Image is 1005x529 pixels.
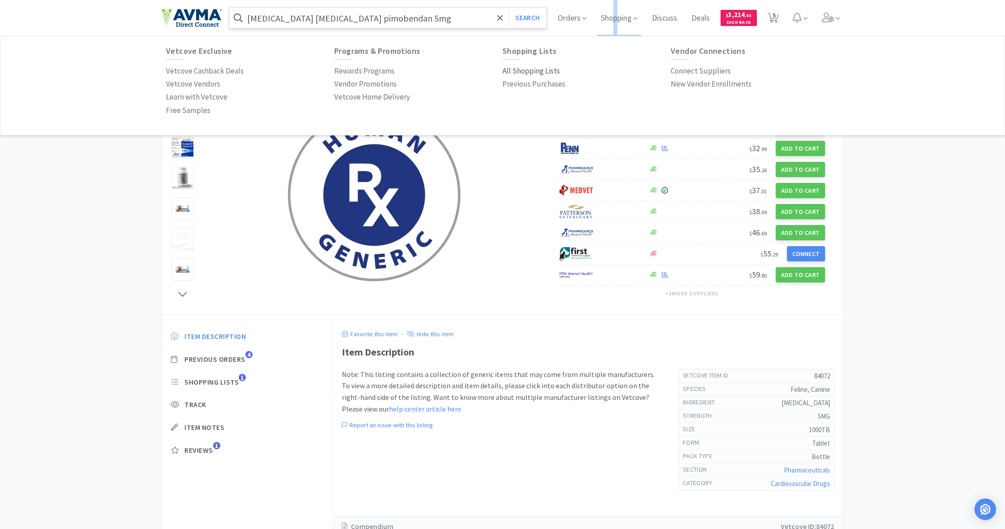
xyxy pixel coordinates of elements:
span: 59 [749,269,767,280]
span: . 69 [760,230,767,237]
div: · [402,328,403,340]
h5: 5MG [719,412,830,421]
p: Learn with Vetcove [166,91,227,103]
a: All Shopping Lists [502,65,560,78]
h6: Species [683,385,713,394]
a: Previous Purchases [502,78,565,91]
span: . 80 [760,272,767,279]
span: . 29 [771,251,778,258]
span: Track [184,400,206,409]
p: Connect Suppliers [671,65,731,77]
span: 3,214 [726,10,752,19]
img: e1133ece90fa4a959c5ae41b0808c578_9.png [559,142,593,155]
p: Report an issue with this listing [347,421,433,429]
span: 1 [239,374,246,381]
button: Add to Cart [776,225,825,240]
img: 7915dbd3f8974342a4dc3feb8efc1740_58.png [559,226,593,239]
h6: strength [683,412,719,421]
h6: Vetcove Exclusive [166,47,334,56]
img: bdd3c0f4347043b9a893056ed883a29a_120.png [559,184,593,197]
img: e4e33dab9f054f5782a47901c742baa9_102.png [162,9,222,27]
span: Reviews [184,446,213,455]
p: Note: This listing contains a collection of generic items that may come from multiple manufacture... [342,369,661,415]
span: $ [726,13,728,18]
p: Vetcove Home Delivery [334,91,410,103]
span: Item Description [184,332,246,341]
span: Item Notes [184,423,224,432]
a: 5 [764,15,782,23]
span: 38 [749,206,767,217]
span: 32 [749,143,767,153]
p: Previous Purchases [502,78,565,90]
a: Vetcove Cashback Deals [166,65,244,78]
span: $ [749,188,752,195]
a: $3,214.55Cash Back [721,6,757,30]
h5: 1000TB [702,425,830,434]
img: 67d67680309e4a0bb49a5ff0391dcc42_6.png [559,247,593,260]
h6: pack type [683,452,720,461]
p: Vetcove Vendors [166,78,220,90]
h5: Tablet [706,438,830,448]
a: Rewards Programs [334,65,394,78]
h6: Section [683,465,714,474]
span: Previous Orders [184,355,245,364]
h5: [MEDICAL_DATA] [722,398,830,408]
img: f6b2451649754179b5b4e0c70c3f7cb0_2.png [559,268,593,282]
h6: Vetcove Item Id [683,371,736,380]
p: Favorite this item [348,330,398,338]
h6: Shopping Lists [502,47,671,56]
a: Connect Suppliers [671,65,731,78]
span: . 01 [760,188,767,195]
a: help center article here [389,404,461,413]
span: 1 [213,442,220,449]
div: Open Intercom Messenger [974,499,996,520]
button: Add to Cart [776,267,825,282]
h5: 84072 [736,371,830,381]
span: . 09 [760,209,767,216]
span: $ [749,272,752,279]
button: Add to Cart [776,183,825,198]
a: Vetcove Vendors [166,78,220,91]
p: New Vendor Enrollments [671,78,752,90]
button: Search [509,8,546,28]
p: Vendor Promotions [334,78,397,90]
span: . 55 [745,13,752,18]
h6: ingredient [683,398,722,407]
span: 4 [245,351,253,358]
span: 46 [749,227,767,238]
span: 35 [749,164,767,174]
span: $ [749,167,752,173]
p: Vetcove Cashback Deals [166,65,244,77]
span: 55 [760,248,778,259]
p: All Shopping Lists [502,65,560,77]
a: New Vendor Enrollments [671,78,752,91]
button: Connect [787,246,825,261]
h6: Vendor Connections [671,47,839,56]
span: $ [760,251,763,258]
button: Add to Cart [776,162,825,177]
span: . 26 [760,167,767,173]
span: 37 [749,185,767,195]
p: Rewards Programs [334,65,394,77]
img: 7915dbd3f8974342a4dc3feb8efc1740_58.png [559,163,593,176]
img: f5e969b455434c6296c6d81ef179fa71_3.png [559,205,593,218]
a: Pharmaceuticals [784,466,830,474]
a: Vendor Promotions [334,78,397,91]
span: $ [749,230,752,237]
p: Free Samples [166,104,210,117]
h5: Feline, Canine [713,385,830,394]
img: c64c2cbb4ed442348e3e88a6b4ae8bef_157993.png [284,105,464,285]
h6: Category [683,479,719,488]
a: Discuss [648,14,681,22]
a: Vetcove Home Delivery [334,91,410,104]
span: Cash Back [726,20,752,26]
input: Search by item, sku, manufacturer, ingredient, size... [229,8,546,28]
button: +3more suppliers [661,287,723,300]
span: $ [749,209,752,216]
span: $ [749,146,752,152]
a: Free Samples [166,104,210,117]
button: Add to Cart [776,204,825,219]
button: Add to Cart [776,141,825,156]
h6: form [683,438,706,447]
span: . 99 [760,146,767,152]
